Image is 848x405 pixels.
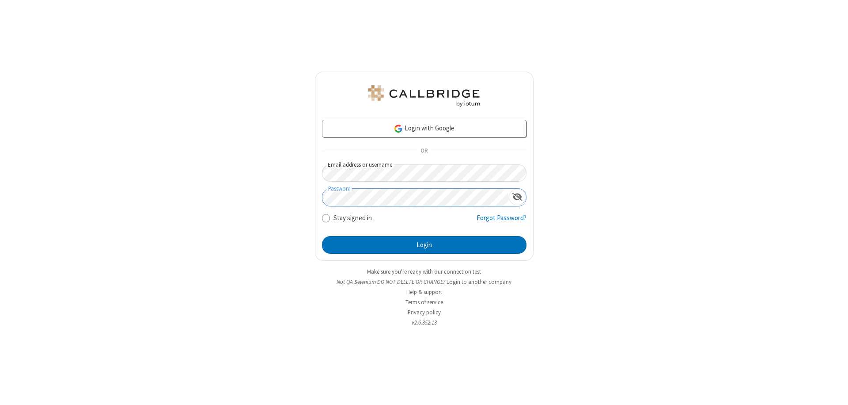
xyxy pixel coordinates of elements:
li: v2.6.352.13 [315,318,534,327]
div: Show password [509,189,526,205]
a: Forgot Password? [477,213,526,230]
button: Login [322,236,526,254]
a: Privacy policy [408,309,441,316]
a: Make sure you're ready with our connection test [367,268,481,275]
li: Not QA Selenium DO NOT DELETE OR CHANGE? [315,278,534,286]
label: Stay signed in [333,213,372,223]
button: Login to another company [447,278,511,286]
a: Help & support [406,288,442,296]
a: Terms of service [405,298,443,306]
input: Password [322,189,509,206]
input: Email address or username [322,164,526,182]
a: Login with Google [322,120,526,138]
span: OR [417,145,431,157]
img: google-icon.png [394,124,403,134]
img: QA Selenium DO NOT DELETE OR CHANGE [367,85,481,107]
